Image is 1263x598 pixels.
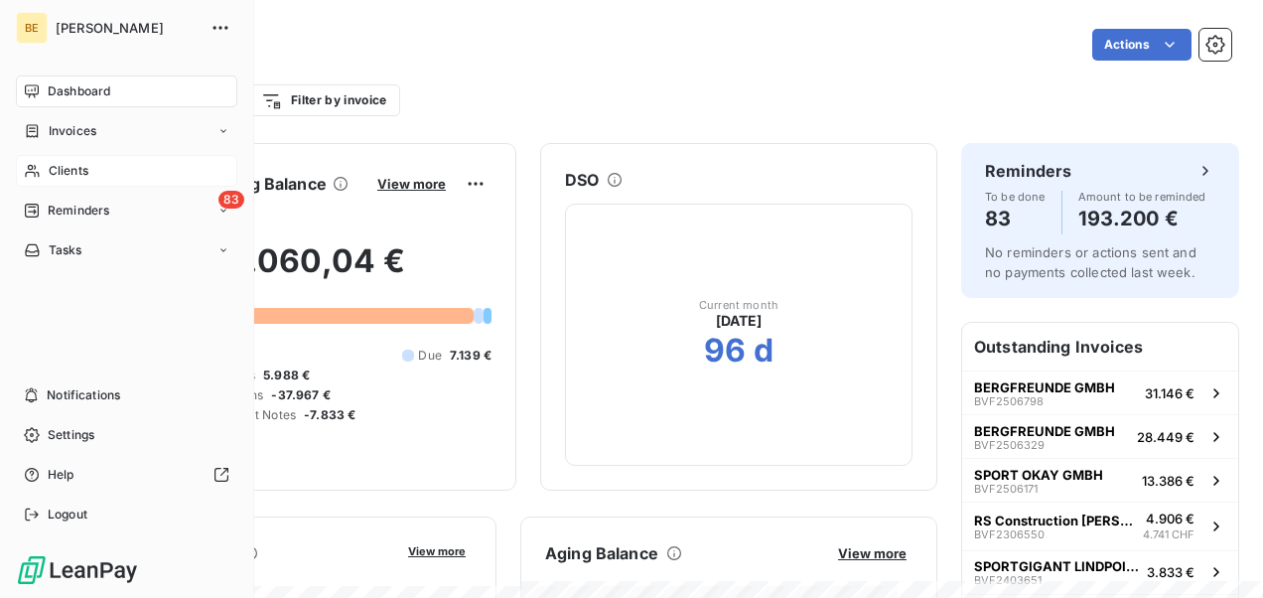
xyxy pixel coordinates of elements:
[16,12,48,44] div: BE
[1142,473,1194,489] span: 13.386 €
[408,544,466,558] span: View more
[974,528,1045,540] span: BVF2306550
[962,414,1238,458] button: BERGFREUNDE GMBHBVF250632928.449 €
[1137,429,1194,445] span: 28.449 €
[985,203,1046,234] h4: 83
[48,466,74,484] span: Help
[1145,385,1194,401] span: 31.146 €
[16,554,139,586] img: Logo LeanPay
[48,202,109,220] span: Reminders
[716,311,763,331] span: [DATE]
[754,331,773,371] h2: d
[832,544,912,562] button: View more
[1078,191,1206,203] span: Amount to be reminded
[962,550,1238,594] button: SPORTGIGANT LINDPOINTER GmbHBVF24036513.833 €
[48,82,110,100] span: Dashboard
[48,506,87,523] span: Logout
[962,502,1238,550] button: RS Construction [PERSON_NAME]BVF23065504.906 €4.741 CHF
[838,545,907,561] span: View more
[49,162,88,180] span: Clients
[974,379,1115,395] span: BERGFREUNDE GMBH
[271,386,330,404] span: -37.967 €
[1147,564,1194,580] span: 3.833 €
[974,395,1044,407] span: BVF2506798
[974,423,1115,439] span: BERGFREUNDE GMBH
[1092,29,1192,61] button: Actions
[974,513,1135,528] span: RS Construction [PERSON_NAME]
[962,371,1238,414] button: BERGFREUNDE GMBHBVF250679831.146 €
[402,541,472,559] button: View more
[974,483,1038,495] span: BVF2506171
[985,244,1196,280] span: No reminders or actions sent and no payments collected last week.
[985,159,1071,183] h6: Reminders
[371,175,452,193] button: View more
[974,558,1139,574] span: SPORTGIGANT LINDPOINTER GmbH
[418,347,441,365] span: Due
[48,426,94,444] span: Settings
[974,439,1045,451] span: BVF2506329
[56,20,199,36] span: [PERSON_NAME]
[263,367,310,384] span: 5.988 €
[377,176,446,192] span: View more
[974,467,1103,483] span: SPORT OKAY GMBH
[1078,203,1206,234] h4: 193.200 €
[16,459,237,491] a: Help
[112,241,491,301] h2: 181.060,04 €
[49,241,82,259] span: Tasks
[545,541,658,565] h6: Aging Balance
[47,386,120,404] span: Notifications
[304,406,355,424] span: -7.833 €
[962,458,1238,502] button: SPORT OKAY GMBHBVF250617113.386 €
[985,191,1046,203] span: To be done
[450,347,491,365] span: 7.139 €
[1143,526,1194,543] span: 4.741 CHF
[218,191,244,209] span: 83
[1195,530,1243,578] iframe: Intercom live chat
[699,299,778,311] span: Current month
[704,331,746,371] h2: 96
[974,574,1042,586] span: BVF2403651
[565,168,599,192] h6: DSO
[49,122,96,140] span: Invoices
[248,84,399,116] button: Filter by invoice
[962,323,1238,371] h6: Outstanding Invoices
[1146,511,1194,526] span: 4.906 €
